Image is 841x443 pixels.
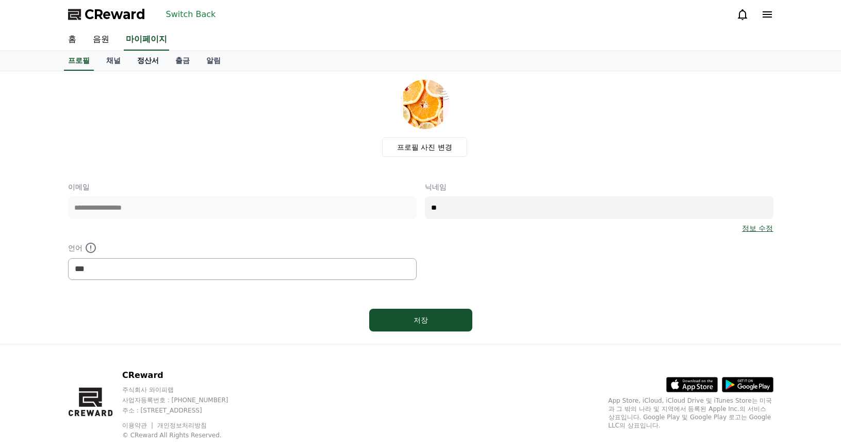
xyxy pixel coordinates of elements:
[68,182,417,192] p: 이메일
[162,6,220,23] button: Switch Back
[122,431,248,439] p: © CReward All Rights Reserved.
[122,369,248,382] p: CReward
[122,386,248,394] p: 주식회사 와이피랩
[369,309,472,331] button: 저장
[129,51,167,71] a: 정산서
[390,315,452,325] div: 저장
[122,422,155,429] a: 이용약관
[608,397,773,430] p: App Store, iCloud, iCloud Drive 및 iTunes Store는 미국과 그 밖의 나라 및 지역에서 등록된 Apple Inc.의 서비스 상표입니다. Goo...
[68,6,145,23] a: CReward
[742,223,773,233] a: 정보 수정
[382,137,467,157] label: 프로필 사진 변경
[98,51,129,71] a: 채널
[85,29,118,51] a: 음원
[157,422,207,429] a: 개인정보처리방침
[85,6,145,23] span: CReward
[64,51,94,71] a: 프로필
[60,29,85,51] a: 홈
[122,396,248,404] p: 사업자등록번호 : [PHONE_NUMBER]
[198,51,229,71] a: 알림
[68,242,417,254] p: 언어
[167,51,198,71] a: 출금
[400,80,450,129] img: profile_image
[425,182,773,192] p: 닉네임
[124,29,169,51] a: 마이페이지
[122,406,248,415] p: 주소 : [STREET_ADDRESS]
